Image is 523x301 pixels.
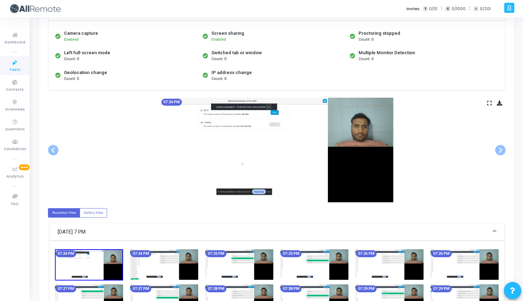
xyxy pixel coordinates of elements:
div: Multiple Monitor Detection [359,49,415,56]
mat-chip: 07:27 PM [56,285,76,292]
div: Screen sharing [211,30,244,37]
img: screenshot-1755525249974.jpeg [55,249,123,280]
span: I [474,6,478,11]
mat-chip: 07:29 PM [356,285,377,292]
mat-chip: 07:28 PM [206,285,226,292]
div: Proctoring stopped [359,30,400,37]
div: Geolocation change [64,69,107,76]
span: FAQ [11,201,18,207]
span: Questions [5,127,25,132]
mat-chip: 07:24 PM [161,99,182,106]
label: Accordion View [48,208,80,218]
span: 0/1000 [452,6,466,12]
label: Gallery View [80,208,107,218]
img: logo [9,2,61,16]
span: | [469,5,470,12]
div: Camera capture [64,30,98,37]
mat-chip: 07:28 PM [281,285,301,292]
img: screenshot-1755525280185.jpeg [130,249,198,280]
span: 0/201 [480,6,491,12]
span: Interviews [5,107,25,113]
span: Count: 0 [359,37,373,43]
mat-chip: 07:26 PM [431,250,452,257]
mat-expansion-panel-header: [DATE] 7 PM [49,223,504,241]
mat-chip: 07:26 PM [356,250,377,257]
div: Left full-screen mode [64,49,110,56]
mat-chip: 07:29 PM [431,285,452,292]
span: T [423,6,428,11]
span: Count: 0 [64,76,79,82]
img: screenshot-1755525370296.jpeg [355,249,424,280]
span: Enabled [64,37,79,42]
div: Switched tab or window [211,49,262,56]
span: Count: 0 [359,56,373,62]
mat-chip: 07:24 PM [56,250,76,257]
mat-chip: 07:25 PM [281,250,301,257]
img: screenshot-1755525249974.jpeg [160,98,393,202]
span: Candidates [4,146,26,152]
img: screenshot-1755525398995.jpeg [431,249,499,280]
mat-chip: 07:27 PM [131,285,151,292]
span: Tests [9,67,20,73]
label: Invites: [407,6,420,12]
span: New [19,164,30,170]
img: screenshot-1755525340287.jpeg [280,249,348,280]
span: Count: 0 [64,56,79,62]
mat-chip: 07:25 PM [206,250,226,257]
span: C [445,6,450,11]
mat-chip: 07:24 PM [131,250,151,257]
span: Count: 0 [211,56,226,62]
mat-panel-title: [DATE] 7 PM [58,228,488,236]
div: IP address change [211,69,252,76]
span: Contests [6,87,24,93]
span: Enabled [211,37,226,42]
span: | [441,5,442,12]
img: screenshot-1755525310336.jpeg [205,249,273,280]
span: 0/10 [429,6,437,12]
span: Count: 0 [211,76,226,82]
span: Analytics [6,174,24,180]
span: Dashboard [5,40,25,46]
